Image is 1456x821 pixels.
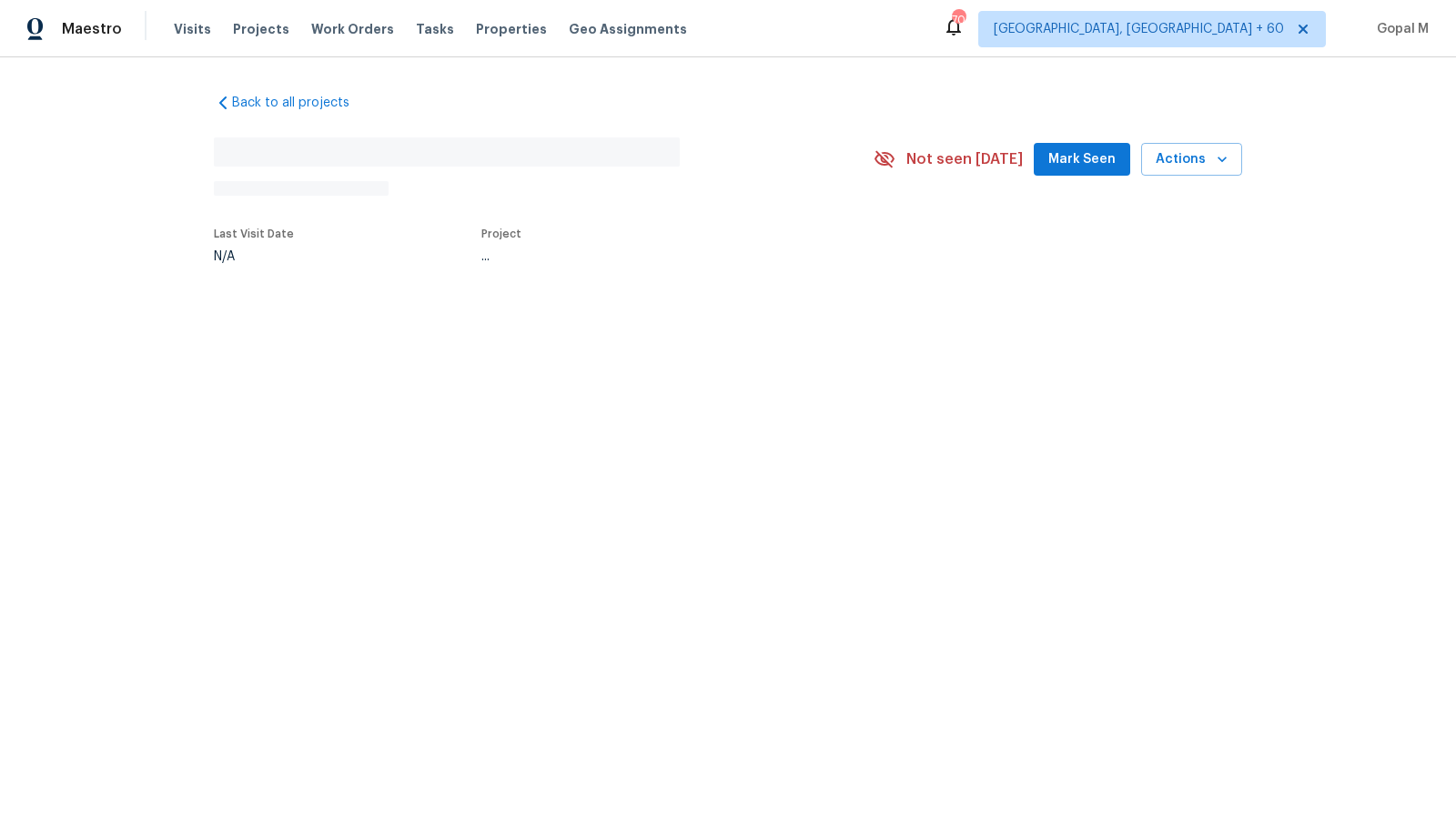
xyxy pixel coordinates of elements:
span: Properties [476,20,547,38]
span: Project [481,228,521,239]
span: Mark Seen [1048,148,1116,171]
span: Visits [174,20,211,38]
div: 703 [952,11,965,29]
span: Tasks [416,23,454,35]
span: Work Orders [311,20,394,38]
span: Actions [1156,148,1228,171]
span: Geo Assignments [569,20,687,38]
button: Mark Seen [1034,143,1130,177]
a: Back to all projects [214,94,389,112]
span: Gopal M [1370,20,1429,38]
span: Not seen [DATE] [906,150,1023,168]
span: Last Visit Date [214,228,294,239]
div: ... [481,250,831,263]
div: N/A [214,250,294,263]
button: Actions [1141,143,1242,177]
span: [GEOGRAPHIC_DATA], [GEOGRAPHIC_DATA] + 60 [994,20,1284,38]
span: Projects [233,20,289,38]
span: Maestro [62,20,122,38]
